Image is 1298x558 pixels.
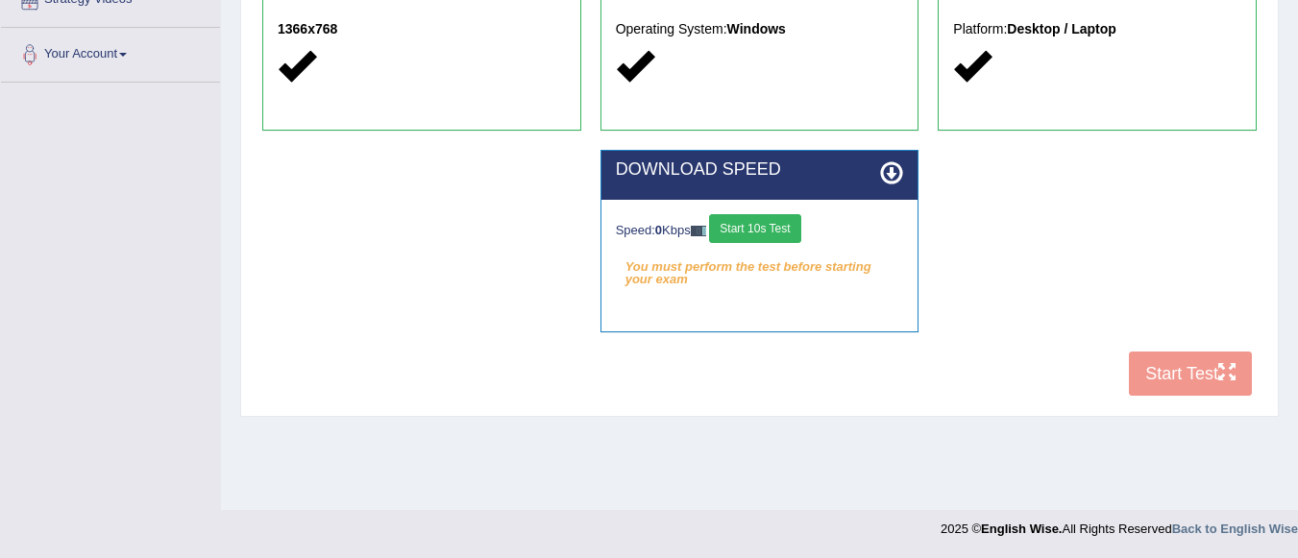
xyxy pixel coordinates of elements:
button: Start 10s Test [709,214,800,243]
strong: English Wise. [981,522,1062,536]
h5: Operating System: [616,22,904,36]
strong: 0 [655,223,662,237]
strong: Desktop / Laptop [1007,21,1116,36]
strong: Windows [727,21,786,36]
img: ajax-loader-fb-connection.gif [691,226,706,236]
h5: Platform: [953,22,1241,36]
a: Back to English Wise [1172,522,1298,536]
h2: DOWNLOAD SPEED [616,160,904,180]
strong: 1366x768 [278,21,337,36]
div: 2025 © All Rights Reserved [941,510,1298,538]
em: You must perform the test before starting your exam [616,253,904,281]
a: Your Account [1,28,220,76]
div: Speed: Kbps [616,214,904,248]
